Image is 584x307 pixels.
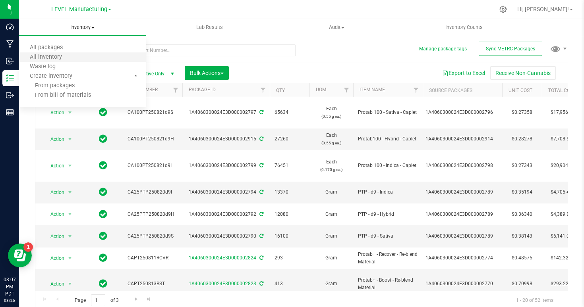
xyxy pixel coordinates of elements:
span: Action [43,209,65,220]
inline-svg: Manufacturing [6,40,14,48]
span: $17,956.15 [547,107,579,118]
a: Filter [169,83,182,97]
div: 1A4060300024E3D000002789 [425,211,500,218]
span: CA100PT250821d9I [128,162,178,169]
span: Gram [314,232,348,240]
span: Action [43,278,65,290]
a: Unit Cost [509,88,532,93]
div: 1A4060300024E3D000002794 [181,188,271,196]
span: Gram [314,211,348,218]
a: Inventory All packages All inventory Waste log Create inventory From packages From bill of materials [19,19,146,36]
span: Action [43,107,65,118]
span: select [65,134,75,145]
span: Waste log [19,63,66,70]
inline-svg: Outbound [6,91,14,99]
span: All packages [19,44,73,51]
span: Hi, [PERSON_NAME]! [517,6,569,12]
span: Sync from Compliance System [258,136,263,142]
a: Go to the next page [130,294,142,305]
span: select [65,253,75,264]
td: $0.48575 [502,248,542,269]
span: Action [43,231,65,242]
span: Lab Results [186,24,234,31]
span: Gram [314,280,348,288]
inline-svg: Reports [6,108,14,116]
span: $7,708.58 [547,133,576,145]
a: Audit [273,19,400,36]
span: $293.22 [547,278,572,290]
span: 65634 [275,109,305,116]
a: Qty [276,88,285,93]
div: 1A4060300024E3D000002798 [425,162,500,169]
inline-svg: Inbound [6,57,14,65]
span: 27260 [275,135,305,143]
span: Bulk Actions [190,70,224,76]
span: Action [43,134,65,145]
input: Search Package ID, Item Name, SKU, Lot or Part Number... [35,44,296,56]
a: Inventory Counts [400,19,528,36]
span: From bill of materials [19,92,91,99]
p: 08/26 [4,297,15,303]
span: Inventory [19,24,146,31]
button: Manage package tags [419,46,467,52]
span: 413 [275,280,305,288]
span: select [65,231,75,242]
span: LEVEL Manufacturing [51,6,107,13]
inline-svg: Dashboard [6,23,14,31]
span: Audit [274,24,400,31]
span: In Sync [99,107,107,118]
span: Gram [314,254,348,262]
span: Sync METRC Packages [486,46,535,52]
span: select [65,160,75,171]
span: Create inventory [19,73,83,80]
p: (0.175 g ea.) [314,166,348,173]
button: Bulk Actions [185,66,229,80]
a: Lab Results [146,19,273,36]
span: Protab+ - Boost - Re-blend Material [358,276,418,292]
span: 1 - 20 of 52 items [510,294,560,306]
span: select [65,107,75,118]
span: PTP - d9 - Hybrid [358,211,418,218]
span: Sync from Compliance System [258,233,263,239]
a: Package ID [189,87,216,92]
th: Source Packages [423,83,502,97]
div: Manage settings [498,6,508,13]
span: 16100 [275,232,305,240]
div: 1A4060300024E3D000002789 [425,188,500,196]
span: Page of 3 [68,294,125,307]
a: 1A4060300024E3D000002823 [189,281,256,286]
div: 1A4060300024E3D000002774 [425,254,500,262]
span: In Sync [99,209,107,220]
button: Export to Excel [437,66,490,80]
span: PTP - d9 - Sativa [358,232,418,240]
div: 1A4060300024E3D000002796 [425,109,500,116]
div: 1A4060300024E3D000002799 [181,162,271,169]
a: Filter [340,83,353,97]
span: Sync from Compliance System [258,189,263,195]
span: Protab100 - Hybrid - Caplet [358,135,418,143]
a: Go to the last page [143,294,155,305]
span: In Sync [99,230,107,242]
span: CA25PTP250820d9H [128,211,178,218]
span: select [65,278,75,290]
p: (0.55 g ea.) [314,113,348,120]
span: In Sync [99,186,107,198]
span: Protab 100 - Indica - Caplet [358,162,418,169]
div: 1A4060300024E3D000002797 [181,109,271,116]
td: $0.36340 [502,203,542,225]
div: 1A4060300024E3D000002770 [425,280,500,288]
a: UOM [316,87,326,92]
div: 1A4060300024E3D000002914 [425,135,500,143]
span: In Sync [99,160,107,171]
span: In Sync [99,133,107,144]
a: 1A4060300024E3D000002824 [189,255,256,261]
span: Action [43,160,65,171]
span: Protab 100 - Sativa - Caplet [358,109,418,116]
iframe: Resource center [8,244,32,267]
span: Sync from Compliance System [258,163,263,168]
a: Total Cost [548,88,576,93]
span: Sync from Compliance System [258,211,263,217]
span: 76451 [275,162,305,169]
p: (0.55 g ea.) [314,139,348,147]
